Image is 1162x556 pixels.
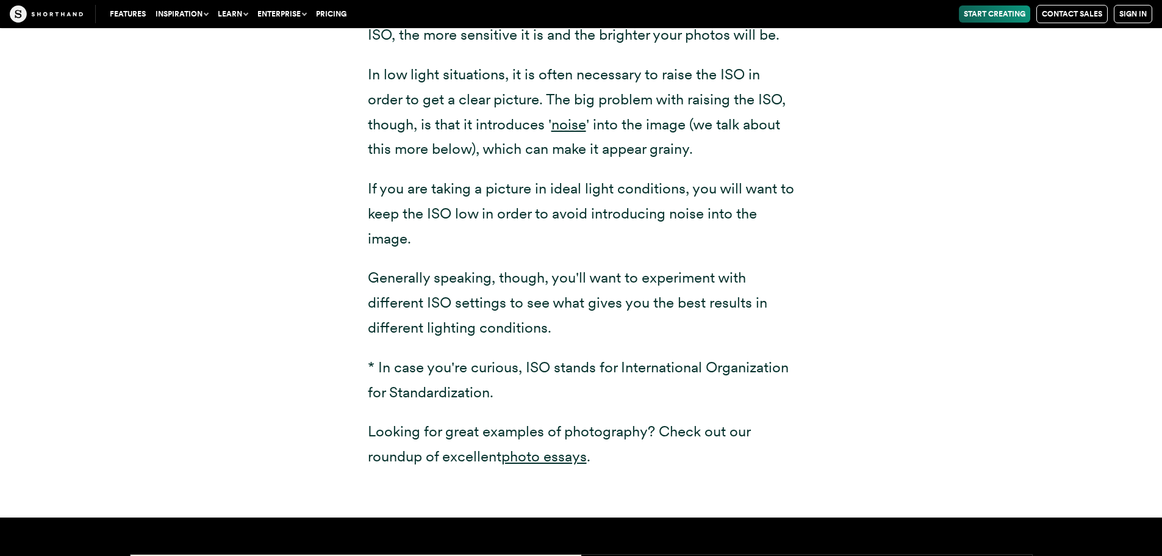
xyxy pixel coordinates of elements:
[1036,5,1108,23] a: Contact Sales
[311,5,351,23] a: Pricing
[151,5,213,23] button: Inspiration
[10,5,83,23] img: The Craft
[213,5,253,23] button: Learn
[368,355,795,405] p: * In case you're curious, ISO stands for International Organization for Standardization.
[501,447,587,465] a: photo essays
[368,265,795,340] p: Generally speaking, though, you'll want to experiment with different ISO settings to see what giv...
[368,62,795,162] p: In low light situations, it is often necessary to raise the ISO in order to get a clear picture. ...
[253,5,311,23] button: Enterprise
[959,5,1030,23] a: Start Creating
[1114,5,1152,23] a: Sign in
[551,115,586,133] a: noise
[368,419,795,469] p: Looking for great examples of photography? Check out our roundup of excellent .
[105,5,151,23] a: Features
[368,176,795,251] p: If you are taking a picture in ideal light conditions, you will want to keep the ISO low in order...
